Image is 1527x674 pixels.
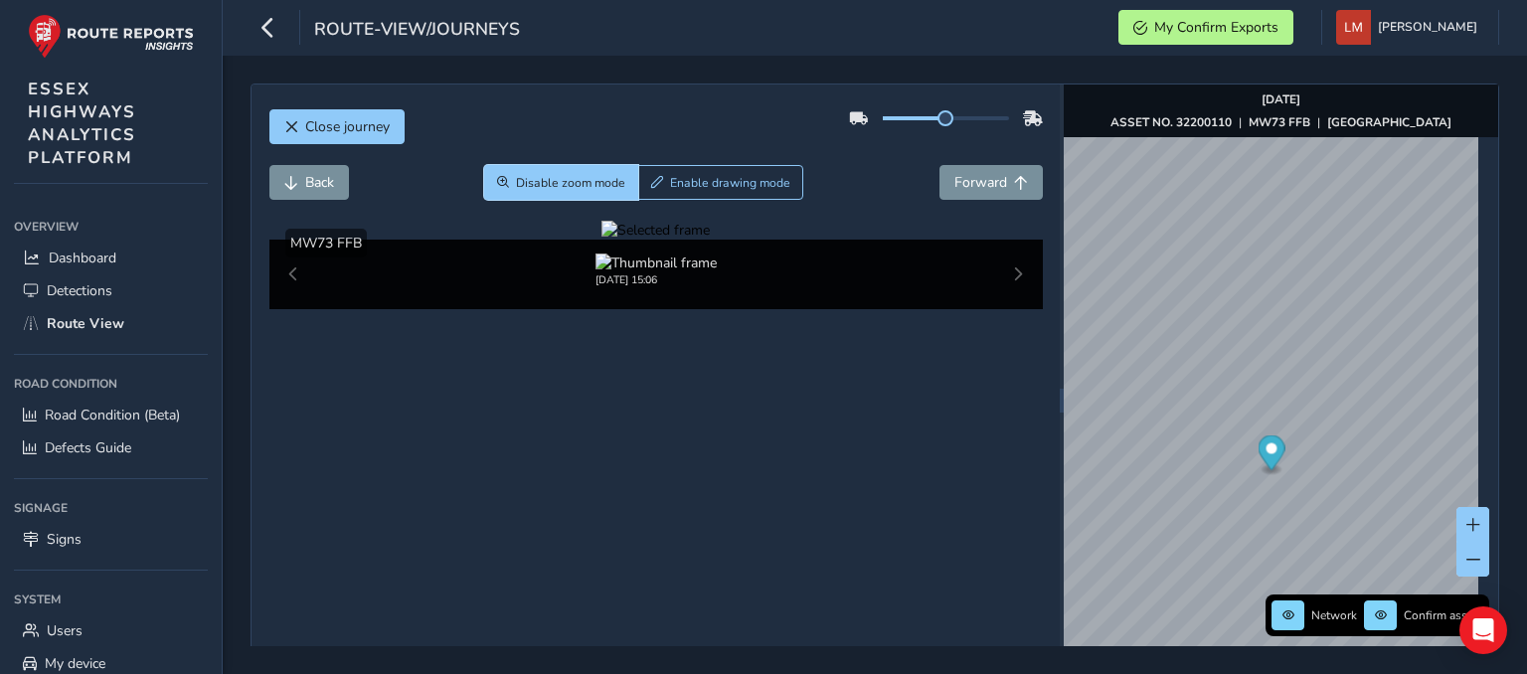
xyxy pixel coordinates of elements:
div: Signage [14,493,208,523]
img: diamond-layout [1336,10,1371,45]
span: Forward [954,173,1007,192]
span: Enable drawing mode [670,175,790,191]
div: Road Condition [14,369,208,399]
a: Road Condition (Beta) [14,399,208,431]
div: System [14,585,208,614]
span: [PERSON_NAME] [1378,10,1477,45]
span: MW73 FFB [290,234,362,253]
span: My device [45,654,105,673]
strong: [GEOGRAPHIC_DATA] [1327,114,1451,130]
a: Detections [14,274,208,307]
span: Back [305,173,334,192]
span: route-view/journeys [314,17,520,45]
span: Disable zoom mode [516,175,625,191]
button: Forward [939,165,1043,200]
strong: [DATE] [1262,91,1300,107]
span: Dashboard [49,249,116,267]
span: My Confirm Exports [1154,18,1278,37]
span: Signs [47,530,82,549]
div: Map marker [1259,435,1285,476]
a: Signs [14,523,208,556]
div: Overview [14,212,208,242]
span: Confirm assets [1404,607,1483,623]
strong: ASSET NO. 32200110 [1110,114,1232,130]
div: | | [1110,114,1451,130]
button: Back [269,165,349,200]
div: Open Intercom Messenger [1459,606,1507,654]
img: rr logo [28,14,194,59]
a: Route View [14,307,208,340]
span: Defects Guide [45,438,131,457]
button: My Confirm Exports [1118,10,1293,45]
button: Draw [638,165,804,200]
span: ESSEX HIGHWAYS ANALYTICS PLATFORM [28,78,136,169]
button: Zoom [484,165,638,200]
a: Dashboard [14,242,208,274]
button: [PERSON_NAME] [1336,10,1484,45]
div: [DATE] 15:06 [595,272,717,287]
button: Close journey [269,109,405,144]
a: Users [14,614,208,647]
strong: MW73 FFB [1249,114,1310,130]
span: Network [1311,607,1357,623]
span: Close journey [305,117,390,136]
span: Route View [47,314,124,333]
span: Users [47,621,83,640]
a: Defects Guide [14,431,208,464]
span: Road Condition (Beta) [45,406,180,424]
img: Thumbnail frame [595,253,717,272]
span: Detections [47,281,112,300]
